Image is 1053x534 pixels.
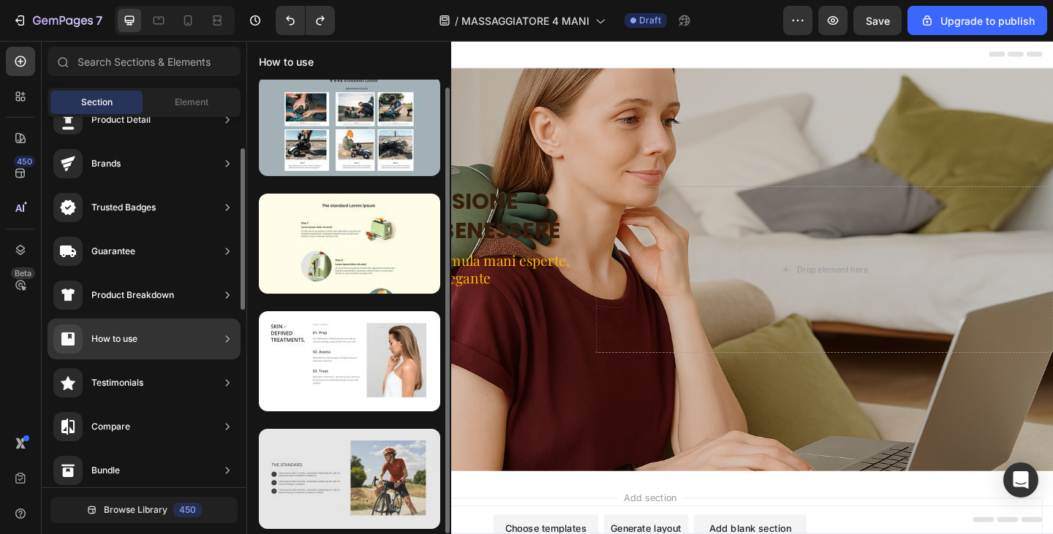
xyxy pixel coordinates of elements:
[91,288,174,302] div: Product Breakdown
[81,96,113,109] span: Section
[50,497,238,523] button: Browse Library450
[48,47,241,76] input: Search Sections & Elements
[14,156,35,167] div: 450
[853,6,902,35] button: Save
[91,244,135,259] div: Guarantee
[1003,462,1038,497] div: Open Intercom Messenger
[246,41,1053,534] iframe: Design area
[173,503,202,517] div: 450
[461,13,589,28] span: MASSAGGIATORE 4 MANI
[91,375,143,390] div: Testimonials
[91,419,130,434] div: Compare
[91,332,137,346] div: How to use
[598,243,676,255] div: Drop element here
[91,112,151,127] div: Product Detail
[91,156,121,171] div: Brands
[639,14,661,27] span: Draft
[455,13,458,28] span: /
[11,267,35,279] div: Beta
[907,6,1047,35] button: Upgrade to publish
[404,489,474,505] span: Add section
[920,13,1035,28] div: Upgrade to publish
[91,463,120,478] div: Bundle
[866,15,890,27] span: Save
[96,12,102,29] p: 7
[276,6,335,35] div: Undo/Redo
[175,96,208,109] span: Element
[6,6,109,35] button: 7
[91,200,156,215] div: Trusted Badges
[104,503,167,516] span: Browse Library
